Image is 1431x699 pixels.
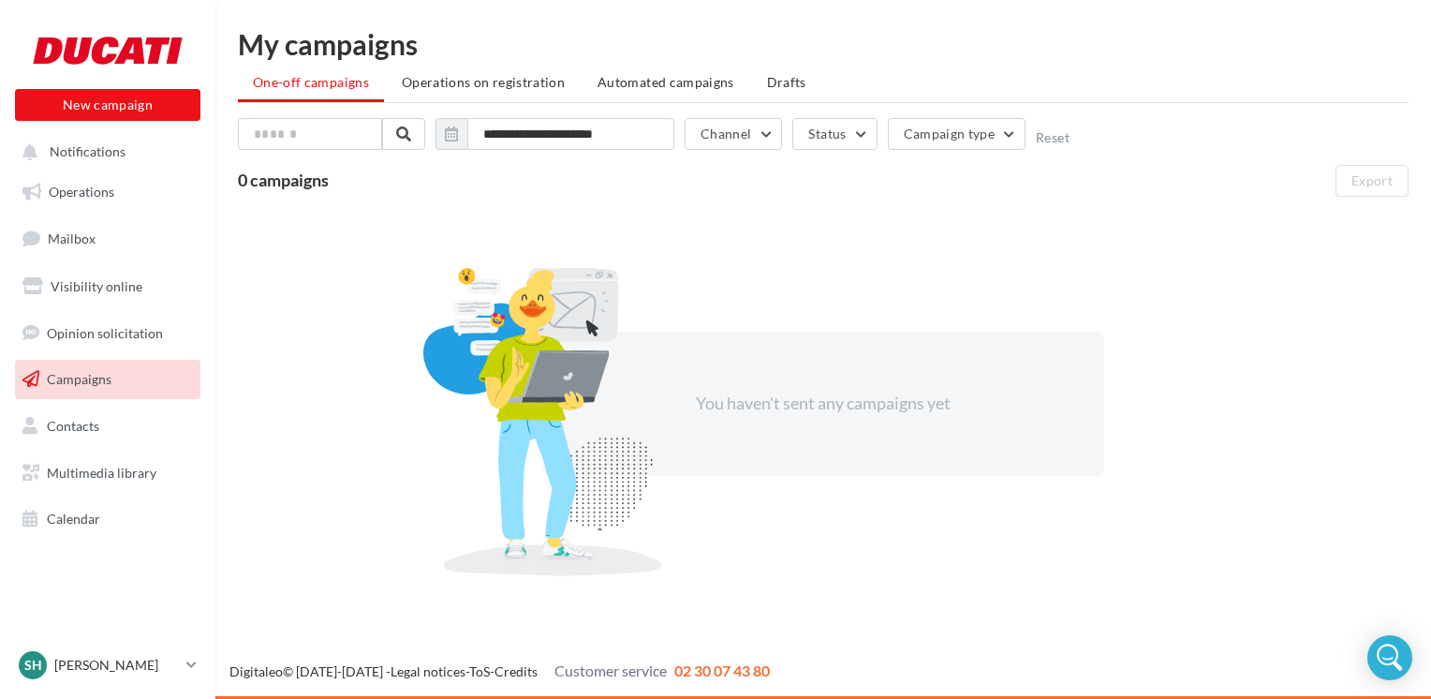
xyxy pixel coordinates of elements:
[11,172,204,212] a: Operations
[238,170,329,190] span: 0 campaigns
[469,663,490,679] a: ToS
[11,360,204,399] a: Campaigns
[11,267,204,306] a: Visibility online
[1367,635,1412,680] div: Open Intercom Messenger
[54,656,179,675] p: [PERSON_NAME]
[229,663,283,679] a: Digitaleo
[47,465,156,481] span: Multimedia library
[792,118,877,150] button: Status
[494,663,538,679] a: Credits
[229,663,770,679] span: © [DATE]-[DATE] - - -
[238,30,1409,58] div: My campaigns
[11,454,204,493] a: Multimedia library
[597,74,734,90] span: Automated campaigns
[47,511,100,527] span: Calendar
[1036,130,1070,145] button: Reset
[15,647,200,683] a: SH [PERSON_NAME]
[47,418,99,434] span: Contacts
[11,218,204,259] a: Mailbox
[11,314,204,353] a: Opinion solicitation
[888,118,1026,150] button: Campaign type
[554,662,667,679] span: Customer service
[391,663,465,679] a: Legal notices
[47,324,163,340] span: Opinion solicitation
[47,371,111,387] span: Campaigns
[11,407,204,446] a: Contacts
[24,656,42,675] span: SH
[49,184,114,200] span: Operations
[11,499,204,539] a: Calendar
[662,392,984,416] div: You haven't sent any campaigns yet
[674,662,770,679] span: 02 30 07 43 80
[767,74,806,90] span: Drafts
[15,89,200,121] button: New campaign
[685,118,782,150] button: Channel
[50,144,125,160] span: Notifications
[402,74,565,90] span: Operations on registration
[1335,165,1409,197] button: Export
[48,231,96,246] span: Mailbox
[51,278,142,294] span: Visibility online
